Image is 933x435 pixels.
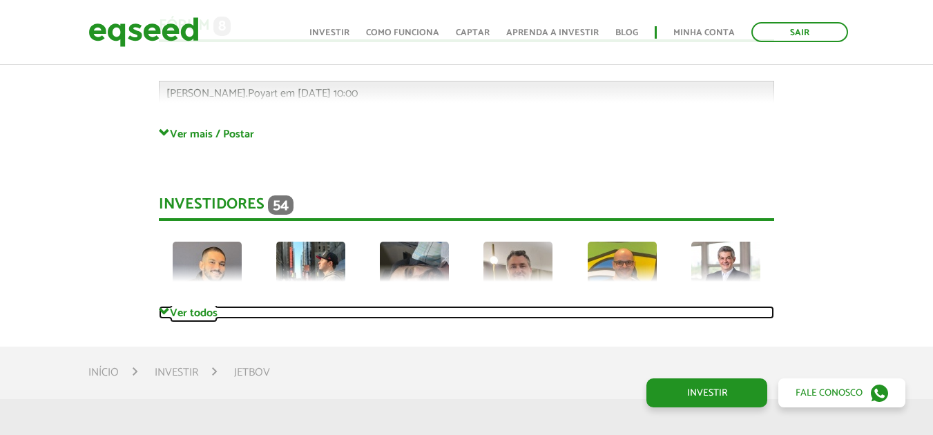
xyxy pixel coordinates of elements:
[166,84,358,103] span: [PERSON_NAME].Poyart em [DATE] 10:00
[88,14,199,50] img: EqSeed
[309,28,349,37] a: Investir
[159,195,774,221] div: Investidores
[691,242,760,311] img: picture-113391-1693569165.jpg
[173,242,242,311] img: picture-72979-1756068561.jpg
[456,28,490,37] a: Captar
[268,195,294,215] span: 54
[751,22,848,42] a: Sair
[234,363,270,382] li: JetBov
[778,378,905,407] a: Fale conosco
[588,242,657,311] img: picture-45893-1685299866.jpg
[276,242,345,311] img: picture-112095-1687613792.jpg
[506,28,599,37] a: Aprenda a investir
[366,28,439,37] a: Como funciona
[88,367,119,378] a: Início
[646,378,767,407] a: Investir
[380,242,449,311] img: picture-121595-1719786865.jpg
[159,306,774,319] a: Ver todos
[159,127,774,140] a: Ver mais / Postar
[483,242,552,311] img: picture-126834-1752512559.jpg
[155,367,198,378] a: Investir
[673,28,735,37] a: Minha conta
[615,28,638,37] a: Blog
